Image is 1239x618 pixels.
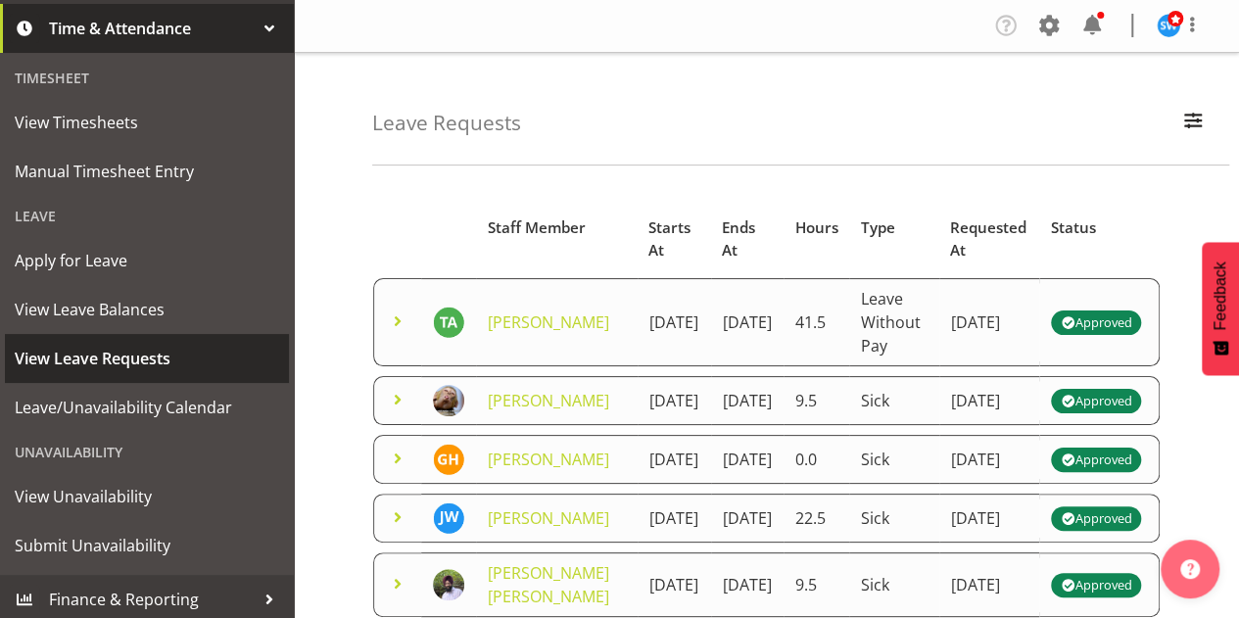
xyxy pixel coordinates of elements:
[1172,102,1214,145] button: Filter Employees
[939,435,1040,484] td: [DATE]
[49,585,255,614] span: Finance & Reporting
[849,552,939,617] td: Sick
[5,432,289,472] div: Unavailability
[5,521,289,570] a: Submit Unavailability
[638,376,711,425] td: [DATE]
[939,552,1040,617] td: [DATE]
[15,108,279,137] span: View Timesheets
[372,112,521,134] h4: Leave Requests
[939,376,1040,425] td: [DATE]
[1157,14,1180,37] img: steve-webb7510.jpg
[15,531,279,560] span: Submit Unavailability
[5,58,289,98] div: Timesheet
[711,376,784,425] td: [DATE]
[5,472,289,521] a: View Unavailability
[15,246,279,275] span: Apply for Leave
[5,196,289,236] div: Leave
[939,278,1040,366] td: [DATE]
[1212,261,1229,330] span: Feedback
[433,307,464,338] img: thakur-ajit-singh11708.jpg
[849,376,939,425] td: Sick
[860,216,894,239] span: Type
[722,216,772,261] span: Ends At
[15,157,279,186] span: Manual Timesheet Entry
[784,376,849,425] td: 9.5
[849,278,939,366] td: Leave Without Pay
[648,216,699,261] span: Starts At
[15,482,279,511] span: View Unavailability
[1202,242,1239,375] button: Feedback - Show survey
[849,494,939,543] td: Sick
[5,236,289,285] a: Apply for Leave
[488,562,609,607] a: [PERSON_NAME] [PERSON_NAME]
[1061,389,1131,412] div: Approved
[433,385,464,416] img: brent-adams6c2ed5726f1d41a690d4d5a40633ac2e.png
[5,147,289,196] a: Manual Timesheet Entry
[488,390,609,411] a: [PERSON_NAME]
[784,278,849,366] td: 41.5
[5,98,289,147] a: View Timesheets
[711,494,784,543] td: [DATE]
[1061,310,1131,334] div: Approved
[849,435,939,484] td: Sick
[711,435,784,484] td: [DATE]
[433,569,464,600] img: gurpreet-singh-kahlon897309ea32f9bd8fb1fb43e0fc6491c4.png
[15,393,279,422] span: Leave/Unavailability Calendar
[795,216,838,239] span: Hours
[1051,216,1096,239] span: Status
[5,334,289,383] a: View Leave Requests
[433,444,464,475] img: graham-houghton8496.jpg
[488,449,609,470] a: [PERSON_NAME]
[1180,559,1200,579] img: help-xxl-2.png
[433,502,464,534] img: john-williams11180.jpg
[638,494,711,543] td: [DATE]
[487,216,585,239] span: Staff Member
[15,295,279,324] span: View Leave Balances
[784,552,849,617] td: 9.5
[488,311,609,333] a: [PERSON_NAME]
[1061,506,1131,530] div: Approved
[638,278,711,366] td: [DATE]
[711,278,784,366] td: [DATE]
[950,216,1028,261] span: Requested At
[638,435,711,484] td: [DATE]
[1061,448,1131,471] div: Approved
[784,494,849,543] td: 22.5
[784,435,849,484] td: 0.0
[711,552,784,617] td: [DATE]
[1061,573,1131,596] div: Approved
[5,285,289,334] a: View Leave Balances
[488,507,609,529] a: [PERSON_NAME]
[939,494,1040,543] td: [DATE]
[49,14,255,43] span: Time & Attendance
[5,383,289,432] a: Leave/Unavailability Calendar
[15,344,279,373] span: View Leave Requests
[638,552,711,617] td: [DATE]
